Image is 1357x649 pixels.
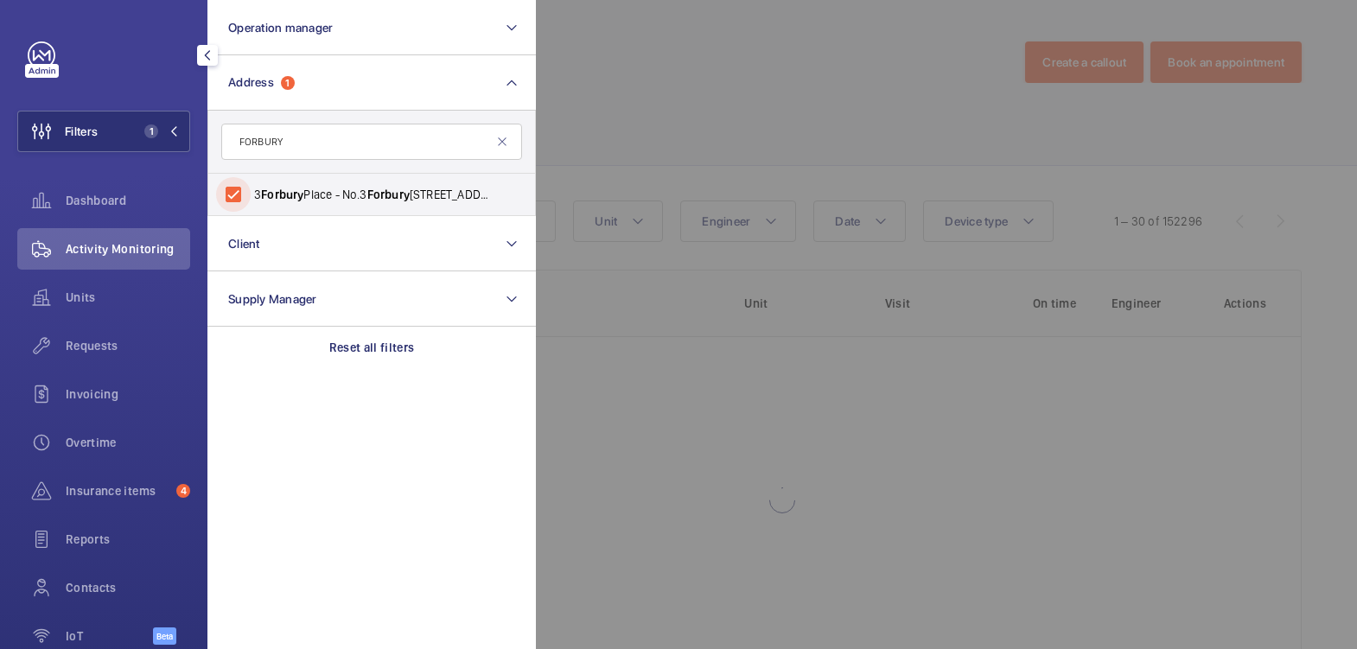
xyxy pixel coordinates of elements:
span: Dashboard [66,192,190,209]
span: Insurance items [66,482,169,499]
span: Filters [65,123,98,140]
span: Invoicing [66,385,190,403]
span: Requests [66,337,190,354]
span: Activity Monitoring [66,240,190,258]
span: Beta [153,627,176,645]
span: Contacts [66,579,190,596]
span: IoT [66,627,153,645]
span: 1 [144,124,158,138]
span: 4 [176,484,190,498]
span: Units [66,289,190,306]
span: Reports [66,531,190,548]
button: Filters1 [17,111,190,152]
span: Overtime [66,434,190,451]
